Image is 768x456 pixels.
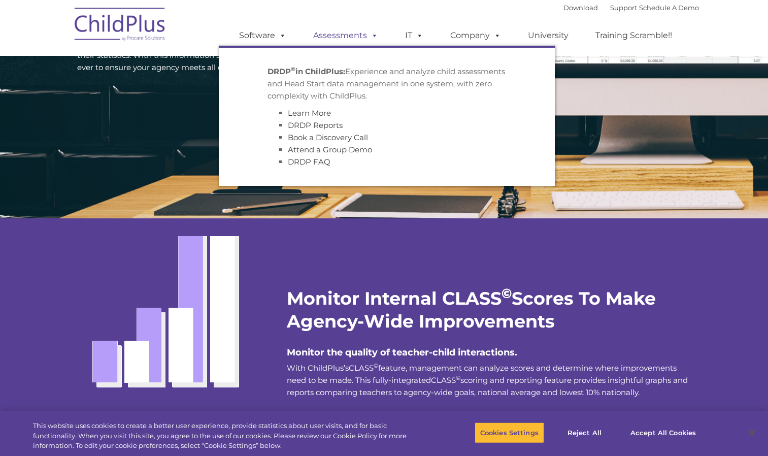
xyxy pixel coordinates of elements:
sup: © [374,362,378,369]
button: Reject All [553,422,616,443]
span: With ChildPlus’s feature, management can analyze scores and determine where improvements need to ... [287,363,688,397]
p: Experience and analyze child assessments and Head Start data management in one system, with zero ... [268,66,506,102]
button: Accept All Cookies [625,422,702,443]
a: Schedule A Demo [639,4,699,12]
a: DRDP FAQ [288,157,330,167]
span: Monitor the quality of teacher-child interactions. [287,347,517,358]
a: Download [563,4,598,12]
a: Attend a Group Demo [288,145,372,154]
div: This website uses cookies to create a better user experience, provide statistics about user visit... [33,421,422,451]
a: DRDP Reports [288,120,343,130]
a: University [518,25,579,46]
a: Learn More [288,108,331,118]
a: CLASS [431,375,456,385]
img: Class-bars2.gif [77,236,262,402]
sup: © [291,66,295,73]
a: Book a Discovery Call [288,133,368,142]
sup: © [502,285,512,302]
a: IT [395,25,433,46]
button: Cookies Settings [475,422,544,443]
sup: © [456,374,460,381]
a: Support [610,4,637,12]
font: | [563,4,699,12]
img: ChildPlus by Procare Solutions [70,1,171,51]
a: CLASS [349,363,374,373]
strong: DRDP in ChildPlus: [268,67,345,76]
a: Software [229,25,296,46]
a: Training Scramble!! [585,25,682,46]
button: Close [741,421,763,444]
a: Assessments [303,25,388,46]
strong: Monitor Internal CLASS [287,287,502,309]
a: Company [440,25,511,46]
